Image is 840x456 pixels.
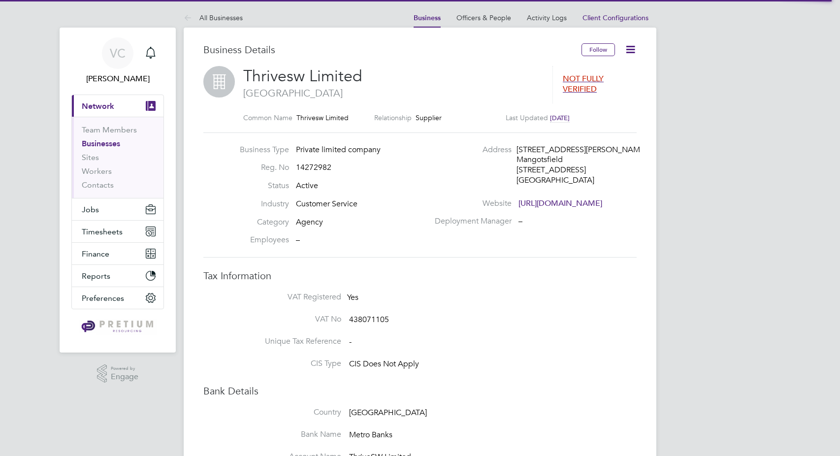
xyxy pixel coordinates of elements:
[296,235,300,245] span: –
[82,139,120,148] a: Businesses
[349,430,392,440] span: Metro Banks
[506,113,548,122] label: Last Updated
[184,13,243,22] a: All Businesses
[111,373,138,381] span: Engage
[82,205,99,214] span: Jobs
[72,95,163,117] button: Network
[82,166,112,176] a: Workers
[518,216,522,226] span: –
[235,145,289,155] label: Business Type
[72,243,163,264] button: Finance
[550,114,570,122] span: [DATE]
[71,319,164,335] a: Go to home page
[71,37,164,85] a: VC[PERSON_NAME]
[517,145,610,155] div: [STREET_ADDRESS][PERSON_NAME]
[429,145,512,155] label: Address
[374,113,412,122] label: Relationship
[243,66,362,86] span: Thrivesw Limited
[456,13,511,22] a: Officers & People
[82,125,137,134] a: Team Members
[429,198,512,209] label: Website
[72,117,163,198] div: Network
[243,429,341,440] label: Bank Name
[243,87,543,99] span: [GEOGRAPHIC_DATA]
[97,364,139,383] a: Powered byEngage
[296,181,318,191] span: Active
[235,199,289,209] label: Industry
[82,180,114,190] a: Contacts
[349,315,389,325] span: 438071105
[110,47,126,60] span: VC
[82,271,110,281] span: Reports
[235,217,289,228] label: Category
[296,199,357,209] span: Customer Service
[82,249,109,259] span: Finance
[82,101,114,111] span: Network
[235,163,289,173] label: Reg. No
[235,235,289,245] label: Employees
[72,198,163,220] button: Jobs
[111,364,138,373] span: Powered by
[82,293,124,303] span: Preferences
[203,269,637,282] h3: Tax Information
[517,175,610,186] div: [GEOGRAPHIC_DATA]
[517,155,610,165] div: Mangotsfield
[517,165,610,175] div: [STREET_ADDRESS]
[243,113,292,122] label: Common Name
[243,314,341,325] label: VAT No
[60,28,176,353] nav: Main navigation
[72,265,163,287] button: Reports
[429,216,512,227] label: Deployment Manager
[82,153,99,162] a: Sites
[243,407,341,418] label: Country
[582,13,648,22] span: Client Configurations
[79,319,156,335] img: pretium-logo-retina.png
[243,292,341,302] label: VAT Registered
[71,73,164,85] span: Valentina Cerulli
[349,337,352,347] span: -
[527,13,567,22] a: Activity Logs
[414,14,441,22] a: Business
[82,227,123,236] span: Timesheets
[296,217,323,227] span: Agency
[296,145,381,155] span: Private limited company
[347,293,358,302] span: Yes
[416,113,442,122] span: Supplier
[243,358,341,369] label: CIS Type
[296,113,349,122] span: Thrivesw Limited
[349,408,427,418] span: [GEOGRAPHIC_DATA]
[243,336,341,347] label: Unique Tax Reference
[203,385,637,397] h3: Bank Details
[235,181,289,191] label: Status
[203,43,582,56] h3: Business Details
[296,163,331,172] span: 14272982
[582,43,615,56] button: Follow
[72,221,163,242] button: Timesheets
[72,287,163,309] button: Preferences
[349,359,419,369] span: CIS Does Not Apply
[563,74,604,94] span: NOT FULLY VERIFIED
[518,198,602,208] a: [URL][DOMAIN_NAME]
